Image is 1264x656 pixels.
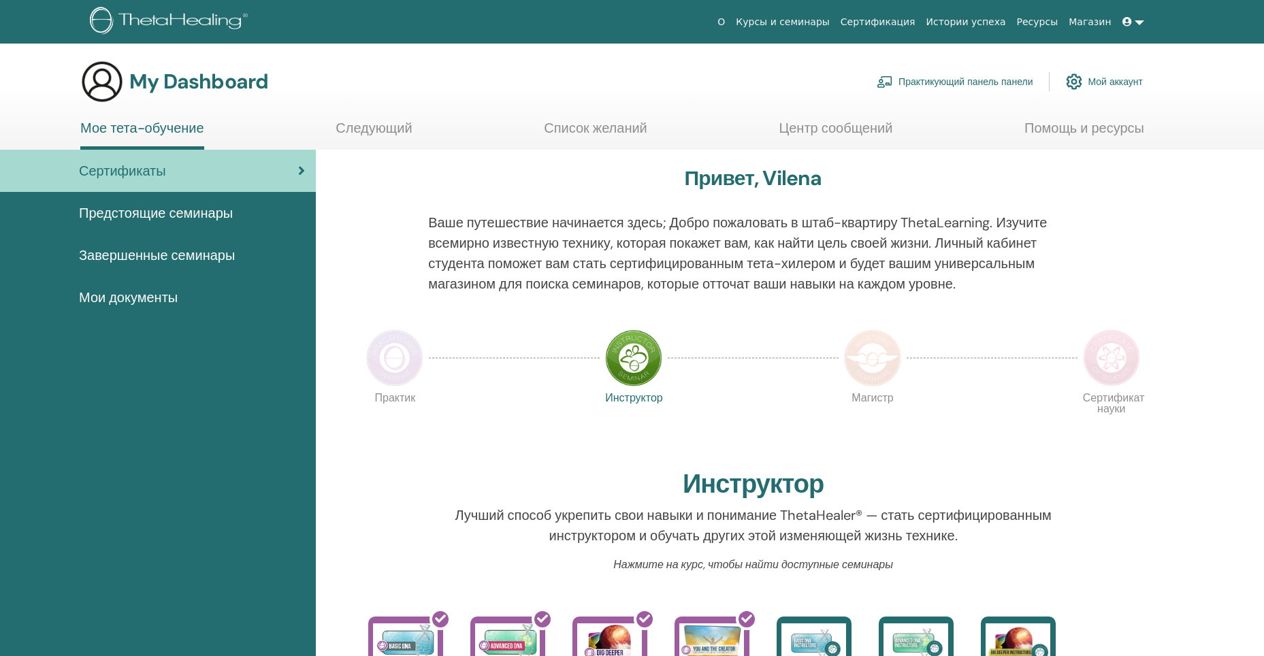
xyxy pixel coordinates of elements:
[1066,67,1143,97] a: Мой аккаунт
[685,166,822,191] h3: Привет, Vilena
[1083,393,1140,450] p: Сертификат науки
[428,557,1078,573] p: Нажмите на курс, чтобы найти доступные семинары
[428,212,1078,294] p: Ваше путешествие начинается здесь; Добро пожаловать в штаб-квартиру ThetaLearning. Изучите всемир...
[779,120,892,146] a: Центр сообщений
[921,10,1011,35] a: Истории успеха
[366,329,423,387] img: Practitioner
[544,120,647,146] a: Список желаний
[1024,120,1144,146] a: Помощь и ресурсы
[1083,329,1140,387] img: Certificate of Science
[730,10,835,35] a: Курсы и семинары
[835,10,921,35] a: Сертификация
[90,7,253,37] img: logo.png
[877,76,893,88] img: chalkboard-teacher.svg
[80,60,124,103] img: generic-user-icon.jpg
[712,10,730,35] a: О
[79,161,166,181] span: Сертификаты
[844,393,901,450] p: Магистр
[844,329,901,387] img: Master
[605,329,662,387] img: Instructor
[1066,70,1082,93] img: cog.svg
[366,393,423,450] p: Практик
[129,69,268,94] h3: My Dashboard
[336,120,412,146] a: Следующий
[683,469,824,500] h2: Инструктор
[428,505,1078,546] p: Лучший способ укрепить свои навыки и понимание ThetaHealer® — стать сертифицированным инструкторо...
[1063,10,1116,35] a: Магазин
[80,120,204,150] a: Мое тета-обучение
[877,67,1033,97] a: Практикующий панель панели
[79,245,235,265] span: Завершенные семинары
[605,393,662,450] p: Инструктор
[79,203,233,223] span: Предстоящие семинары
[79,287,178,308] span: Мои документы
[1011,10,1064,35] a: Ресурсы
